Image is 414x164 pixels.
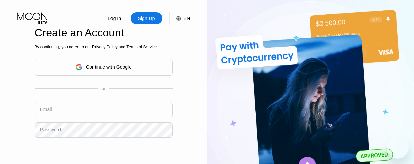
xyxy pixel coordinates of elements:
div: Email [40,106,52,112]
div: Continue with Google [35,59,173,76]
div: Log In [99,12,131,24]
div: Sign Up [131,12,162,24]
span: Terms of Service [126,45,157,49]
div: EN [169,12,190,24]
div: or [102,86,105,91]
div: EN [184,16,190,21]
div: Password [40,127,61,132]
div: Create an Account [35,27,173,39]
span: Privacy Policy [92,45,118,49]
iframe: Button to launch messaging window [387,137,409,159]
div: By continuing, you agree to our [35,45,173,49]
span: and [118,45,127,49]
div: Continue with Google [86,64,132,70]
div: Sign Up [137,15,156,22]
div: Log In [107,15,122,22]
